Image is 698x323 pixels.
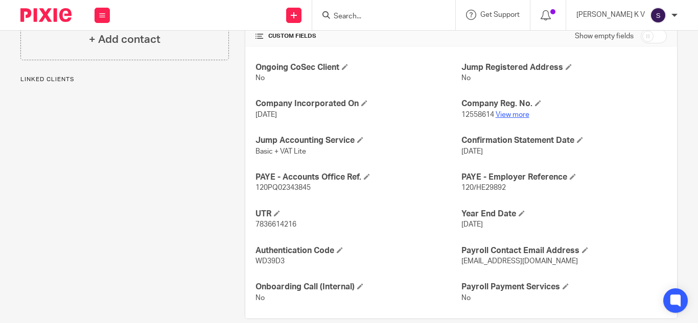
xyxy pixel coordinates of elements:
span: 120PQ02343845 [255,184,311,191]
h4: Company Reg. No. [461,98,667,109]
span: No [255,74,265,82]
p: [PERSON_NAME] K V [576,10,645,20]
span: [EMAIL_ADDRESS][DOMAIN_NAME] [461,258,578,265]
h4: PAYE - Employer Reference [461,172,667,183]
img: Pixie [20,8,72,22]
img: svg%3E [650,7,666,23]
h4: Company Incorporated On [255,98,461,109]
h4: Payroll Payment Services [461,282,667,292]
input: Search [333,12,425,21]
h4: Jump Registered Address [461,62,667,73]
span: 12558614 [461,111,494,118]
span: Basic + VAT Lite [255,148,306,155]
h4: Payroll Contact Email Address [461,245,667,256]
span: No [461,294,471,302]
h4: UTR [255,209,461,219]
span: [DATE] [461,148,483,155]
p: Linked clients [20,76,229,84]
a: View more [496,111,529,118]
span: WD39D3 [255,258,285,265]
h4: + Add contact [89,32,160,47]
span: No [461,74,471,82]
span: [DATE] [461,221,483,228]
span: 120/HE29892 [461,184,506,191]
label: Show empty fields [575,31,634,41]
h4: CUSTOM FIELDS [255,32,461,40]
h4: Year End Date [461,209,667,219]
h4: Jump Accounting Service [255,135,461,146]
span: No [255,294,265,302]
h4: Confirmation Statement Date [461,135,667,146]
h4: Authentication Code [255,245,461,256]
span: Get Support [480,11,520,18]
span: 7836614216 [255,221,296,228]
h4: Ongoing CoSec Client [255,62,461,73]
h4: Onboarding Call (Internal) [255,282,461,292]
h4: PAYE - Accounts Office Ref. [255,172,461,183]
span: [DATE] [255,111,277,118]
